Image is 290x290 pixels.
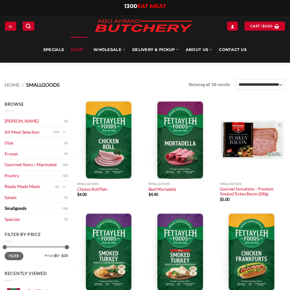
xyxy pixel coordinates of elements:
[5,101,24,107] span: Browse
[5,192,64,203] a: Salads
[5,232,41,237] span: Filter by price
[219,37,247,63] a: Contact Us
[90,15,197,37] img: Abu Ahmad Butchery
[22,22,34,30] a: Search
[189,81,230,88] p: Showing all 18 results
[21,82,25,88] span: //
[93,37,125,63] a: Wholesale
[186,37,212,63] a: About Us
[62,253,68,258] span: $20
[64,215,68,224] span: (1)
[26,82,60,88] span: Smallgoods
[220,186,285,197] a: Gourmet Sensations – Premium Smoked Turkey Bacon (200g)
[5,116,64,127] a: [PERSON_NAME]
[61,183,68,190] button: Toggle
[77,182,143,186] p: Smallgoods
[149,192,151,197] span: $
[55,182,59,191] span: (2)
[43,37,64,63] a: Specials
[5,181,55,192] a: Ready Made Meals
[64,149,68,159] span: (9)
[77,192,79,197] span: $
[54,253,58,258] span: $0
[124,3,166,10] a: 1300EAT MEAT
[62,171,68,180] span: (12)
[77,101,143,179] img: Chicken Roll Plain
[64,139,68,148] span: (5)
[5,271,47,276] span: Recently Viewed
[5,82,20,88] a: Home
[149,187,176,192] a: Beef Mortadella
[54,127,59,137] span: (74)
[5,203,62,214] a: Smallgoods
[5,22,16,30] a: Menu
[64,193,68,202] span: (2)
[149,101,214,179] img: Beef Mortadella
[220,197,222,202] span: $
[5,159,62,170] a: Gourmet Items / Marinated
[220,101,285,179] img: Gourmet Sensations – Premium Smoked Turkey Bacon (200g)
[227,22,238,30] a: Login
[5,252,68,257] div: Price: —
[263,23,265,29] span: $
[71,37,87,63] a: SHOP
[77,187,107,192] a: Chicken Roll Plain
[5,252,23,260] button: Filter
[124,3,137,10] span: 1300
[244,22,285,30] a: View cart
[137,3,166,10] span: EAT MEAT
[62,204,68,213] span: (18)
[5,214,64,225] a: Specials
[61,129,68,135] button: Toggle
[149,192,158,197] bdi: 4.40
[5,170,62,181] a: Poultry
[235,80,285,90] select: Shop order
[132,37,179,63] a: Delivery & Pickup
[149,182,214,186] p: Smallgoods
[5,127,54,138] a: All Meat Selection
[77,192,87,197] bdi: 4.00
[220,182,285,186] p: Smallgoods
[62,160,68,170] span: (13)
[263,24,272,28] bdi: 0.00
[250,23,272,29] span: Cart /
[64,117,68,126] span: (2)
[220,197,229,202] bdi: 5.00
[5,138,64,148] a: Dips
[5,149,64,159] a: Frozen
